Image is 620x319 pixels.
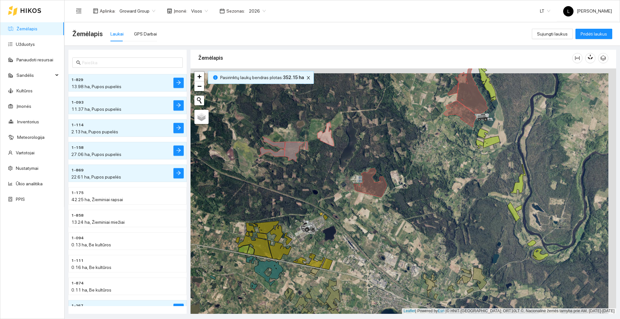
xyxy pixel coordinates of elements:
span: Pridėti laukus [581,30,607,37]
a: Pridėti laukus [575,31,612,36]
span: calendar [220,8,225,14]
span: − [197,82,201,90]
button: Sujungti laukus [532,29,573,39]
span: Sezonas : [226,7,245,15]
span: shop [167,8,172,14]
span: 1-829 [71,77,83,83]
a: Layers [194,110,209,124]
a: Zoom in [194,72,204,81]
span: search [76,60,81,65]
button: arrow-right [173,168,184,179]
a: Kultūros [16,88,33,93]
span: Aplinka : [100,7,116,15]
span: 2026 [249,6,266,16]
span: close [305,76,312,80]
span: 27.06 ha, Pupos pupelės [71,152,121,157]
span: Pasirinktų laukų bendras plotas : [220,74,304,81]
input: Paieška [82,59,179,66]
span: LT [540,6,550,16]
a: Užduotys [16,42,35,47]
span: arrow-right [176,148,181,154]
span: Sujungti laukus [537,30,568,37]
span: column-width [573,56,582,61]
span: 13.98 ha, Pupos pupelės [71,84,121,89]
span: arrow-right [176,103,181,109]
span: + [197,72,201,80]
div: Laukai [110,30,124,37]
span: 13.24 ha, Žieminiai miežiai [71,220,125,225]
a: Inventorius [17,119,39,124]
span: 0.16 ha, Be kultūros [71,265,111,270]
a: Ūkio analitika [16,181,43,186]
a: Panaudoti resursai [16,57,53,62]
span: | [446,309,447,313]
span: 42.25 ha, Žieminiai rapsai [71,197,123,202]
button: arrow-right [173,146,184,156]
button: arrow-right [173,78,184,88]
a: Zoom out [194,81,204,91]
a: Vartotojai [16,150,35,155]
b: 352.15 ha [283,75,304,80]
div: Žemėlapis [198,49,572,67]
span: 1-111 [71,258,84,264]
span: arrow-right [176,170,181,177]
span: Žemėlapis [72,29,103,39]
span: layout [93,8,98,14]
button: arrow-right [173,304,184,314]
span: 1-874 [71,280,84,286]
span: 1-094 [71,235,84,241]
button: Initiate a new search [194,96,204,105]
span: 0.11 ha, Be kultūros [71,287,111,293]
span: 0.13 ha, Be kultūros [71,242,111,247]
a: Nustatymai [16,166,38,171]
a: Įmonės [16,104,31,109]
button: menu-fold [72,5,85,17]
button: arrow-right [173,123,184,133]
div: | Powered by © HNIT-[GEOGRAPHIC_DATA]; ORT10LT ©, Nacionalinė žemės tarnyba prie AM, [DATE]-[DATE] [402,308,616,314]
button: arrow-right [173,100,184,111]
a: Meteorologija [17,135,45,140]
span: menu-fold [76,8,82,14]
div: GPS Darbai [134,30,157,37]
a: Žemėlapis [16,26,37,31]
span: arrow-right [176,306,181,312]
span: arrow-right [176,125,181,131]
button: close [305,74,312,82]
span: info-circle [213,75,218,80]
span: 1-175 [71,190,84,196]
span: 1-114 [71,122,84,128]
a: PPIS [16,197,25,202]
span: 2.13 ha, Pupos pupelės [71,129,118,134]
button: Pridėti laukus [575,29,612,39]
span: Groward Group [119,6,155,16]
a: Leaflet [404,309,415,313]
span: 1-267 [71,303,83,309]
span: 11.37 ha, Pupos pupelės [71,107,121,112]
span: Įmonė : [174,7,187,15]
span: arrow-right [176,80,181,86]
span: 1-158 [71,145,84,151]
span: Visos [191,6,208,16]
span: 1-869 [71,167,84,173]
span: L [567,6,570,16]
button: column-width [572,53,583,63]
span: Sandėlis [16,69,53,82]
span: 22.61 ha, Pupos pupelės [71,174,121,180]
a: Esri [438,309,445,313]
span: 1-858 [71,212,84,219]
span: [PERSON_NAME] [563,8,612,14]
span: 1-093 [71,99,84,106]
a: Sujungti laukus [532,31,573,36]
